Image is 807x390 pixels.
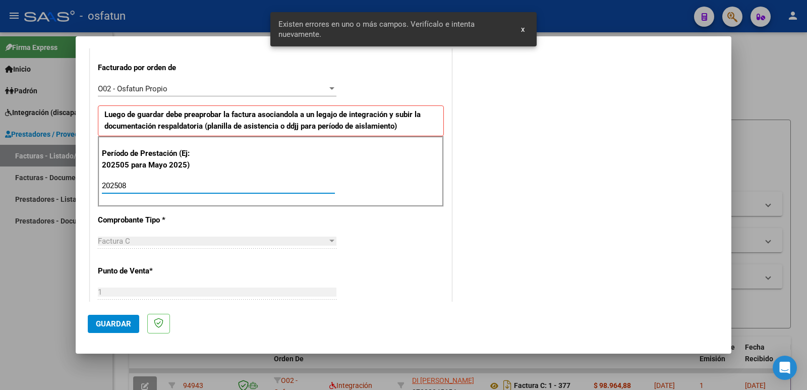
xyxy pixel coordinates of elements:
[102,148,203,171] p: Período de Prestación (Ej: 202505 para Mayo 2025)
[104,110,421,131] strong: Luego de guardar debe preaprobar la factura asociandola a un legajo de integración y subir la doc...
[521,25,525,34] span: x
[96,319,131,328] span: Guardar
[98,265,202,277] p: Punto de Venta
[88,315,139,333] button: Guardar
[513,20,533,38] button: x
[98,62,202,74] p: Facturado por orden de
[98,214,202,226] p: Comprobante Tipo *
[98,237,130,246] span: Factura C
[773,356,797,380] div: Open Intercom Messenger
[278,19,509,39] span: Existen errores en uno o más campos. Verifícalo e intenta nuevamente.
[98,84,167,93] span: O02 - Osfatun Propio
